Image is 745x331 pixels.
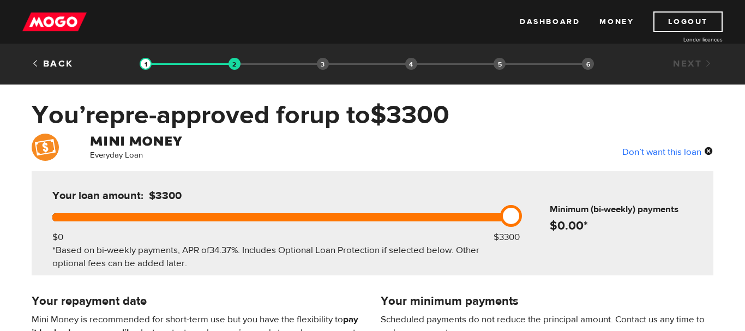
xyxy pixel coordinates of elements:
[557,218,584,233] span: 0.00
[229,58,241,70] img: transparent-188c492fd9eaac0f573672f40bb141c2.gif
[641,35,723,44] a: Lender licences
[653,11,723,32] a: Logout
[550,218,709,233] h4: $
[381,293,713,309] h4: Your minimum payments
[32,101,713,129] h1: You’re pre-approved for up to
[22,11,87,32] img: mogo_logo-11ee424be714fa7cbb0f0f49df9e16ec.png
[149,189,182,202] span: $3300
[52,189,275,202] h5: Your loan amount:
[52,244,506,270] div: *Based on bi-weekly payments, APR of . Includes Optional Loan Protection if selected below. Other...
[673,58,713,70] a: Next
[494,231,520,244] div: $3300
[140,58,152,70] img: transparent-188c492fd9eaac0f573672f40bb141c2.gif
[370,99,449,131] span: $3300
[550,203,709,216] h6: Minimum (bi-weekly) payments
[622,145,713,159] div: Don’t want this loan
[32,293,364,309] h4: Your repayment date
[32,58,74,70] a: Back
[209,244,238,256] span: 34.37%
[52,231,63,244] div: $0
[599,11,634,32] a: Money
[520,11,580,32] a: Dashboard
